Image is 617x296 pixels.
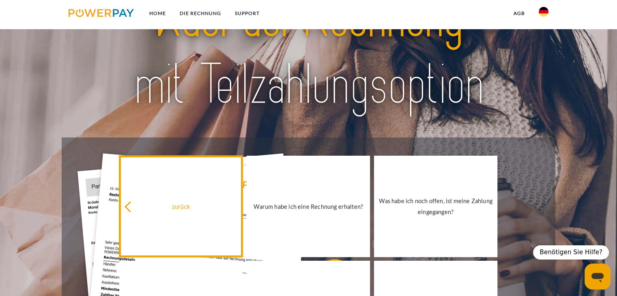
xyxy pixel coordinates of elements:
[539,7,548,17] img: de
[252,201,365,212] div: Warum habe ich eine Rechnung erhalten?
[173,6,228,21] a: DIE RECHNUNG
[374,156,497,257] a: Was habe ich noch offen, ist meine Zahlung eingegangen?
[585,264,611,290] iframe: Schaltfläche zum Öffnen des Messaging-Fensters; Konversation läuft
[142,6,173,21] a: Home
[69,9,134,17] img: logo-powerpay.svg
[507,6,532,21] a: agb
[379,195,492,217] div: Was habe ich noch offen, ist meine Zahlung eingegangen?
[124,201,238,212] div: zurück
[533,245,609,260] div: Benötigen Sie Hilfe?
[228,6,267,21] a: SUPPORT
